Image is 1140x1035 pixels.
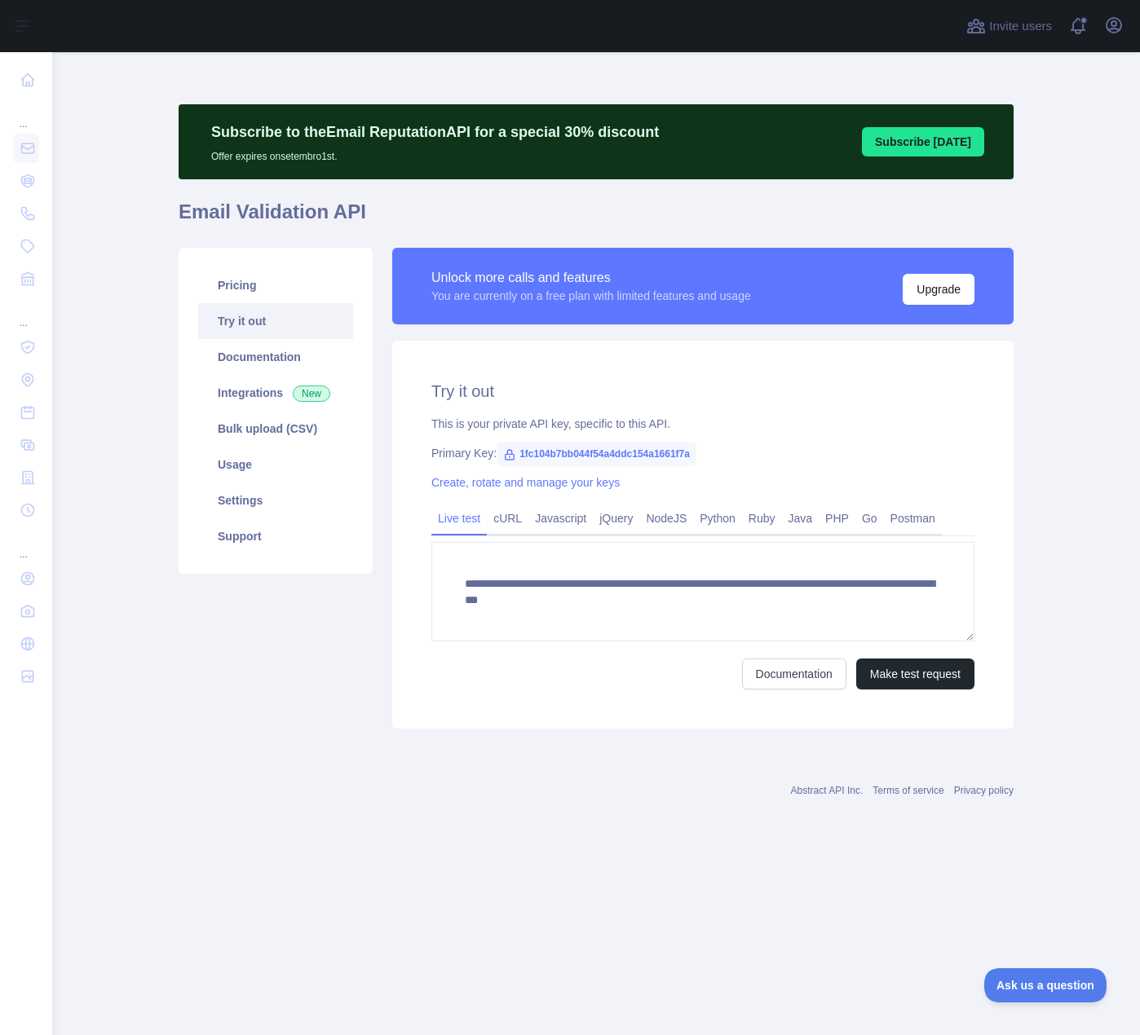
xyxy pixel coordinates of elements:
[693,505,742,531] a: Python
[791,785,864,796] a: Abstract API Inc.
[742,505,782,531] a: Ruby
[873,785,943,796] a: Terms of service
[593,505,639,531] a: jQuery
[639,505,693,531] a: NodeJS
[211,143,659,163] p: Offer expires on setembro 1st.
[862,127,984,156] button: Subscribe [DATE]
[431,380,974,403] h2: Try it out
[856,658,974,689] button: Make test request
[198,303,353,339] a: Try it out
[528,505,593,531] a: Javascript
[431,416,974,432] div: This is your private API key, specific to this API.
[782,505,820,531] a: Java
[198,375,353,411] a: Integrations New
[179,199,1014,238] h1: Email Validation API
[13,528,39,561] div: ...
[198,482,353,518] a: Settings
[497,442,696,466] span: 1fc104b7bb044f54a4ddc154a1661f7a
[954,785,1014,796] a: Privacy policy
[293,385,330,402] span: New
[884,505,942,531] a: Postman
[855,505,884,531] a: Go
[819,505,855,531] a: PHP
[211,121,659,143] p: Subscribe to the Email Reputation API for a special 30 % discount
[431,476,620,489] a: Create, rotate and manage your keys
[198,447,353,482] a: Usage
[198,411,353,447] a: Bulk upload (CSV)
[13,297,39,329] div: ...
[431,268,751,288] div: Unlock more calls and features
[13,98,39,130] div: ...
[487,505,528,531] a: cURL
[431,445,974,461] div: Primary Key:
[903,274,974,305] button: Upgrade
[198,267,353,303] a: Pricing
[198,518,353,554] a: Support
[989,17,1052,36] span: Invite users
[198,339,353,375] a: Documentation
[963,13,1055,39] button: Invite users
[984,968,1107,1002] iframe: Toggle Customer Support
[431,288,751,304] div: You are currently on a free plan with limited features and usage
[742,658,846,689] a: Documentation
[431,505,487,531] a: Live test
